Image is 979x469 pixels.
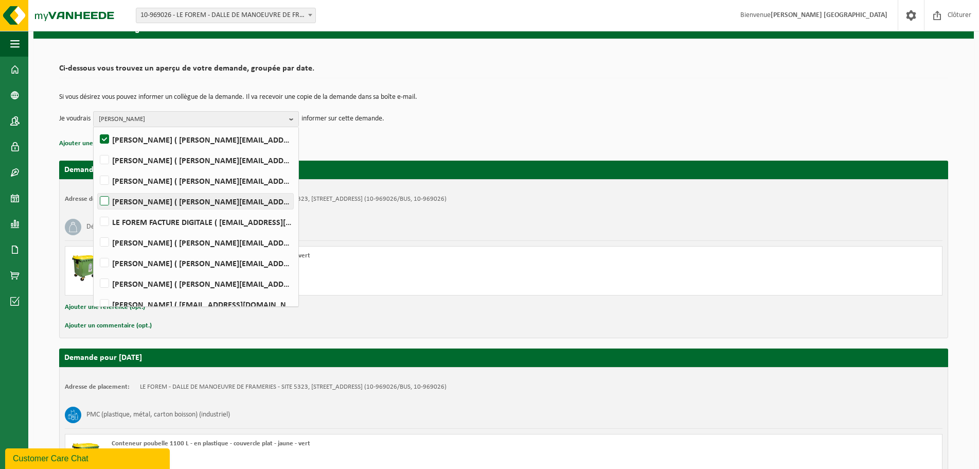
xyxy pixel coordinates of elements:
button: [PERSON_NAME] [93,111,299,127]
label: [PERSON_NAME] ( [EMAIL_ADDRESS][DOMAIN_NAME] ) [98,297,293,312]
iframe: chat widget [5,446,172,469]
div: Vider [112,268,545,276]
label: [PERSON_NAME] ( [PERSON_NAME][EMAIL_ADDRESS][DOMAIN_NAME] ) [98,173,293,188]
h3: Déchets résiduels [86,219,137,235]
h2: Ci-dessous vous trouvez un aperçu de votre demande, groupée par date. [59,64,948,78]
strong: Adresse de placement: [65,384,130,390]
strong: [PERSON_NAME] [GEOGRAPHIC_DATA] [771,11,887,19]
strong: Demande pour [DATE] [64,354,142,362]
h3: PMC (plastique, métal, carton boisson) (industriel) [86,407,230,423]
span: Conteneur poubelle 1100 L - en plastique - couvercle plat - jaune - vert [112,440,310,447]
label: [PERSON_NAME] ( [PERSON_NAME][EMAIL_ADDRESS][DOMAIN_NAME] ) [98,276,293,291]
span: 10-969026 - LE FOREM - DALLE DE MANOEUVRE DE FRAMERIES - SITE 5323 - FRAMERIES [136,8,315,23]
td: LE FOREM - DALLE DE MANOEUVRE DE FRAMERIES - SITE 5323, [STREET_ADDRESS] (10-969026/BUS, 10-969026) [140,383,447,391]
label: [PERSON_NAME] ( [PERSON_NAME][EMAIL_ADDRESS][DOMAIN_NAME] ) [98,255,293,271]
p: Si vous désirez vous pouvez informer un collègue de la demande. Il va recevoir une copie de la de... [59,94,948,101]
label: LE FOREM FACTURE DIGITALE ( [EMAIL_ADDRESS][DOMAIN_NAME] ) [98,214,293,230]
label: [PERSON_NAME] ( [PERSON_NAME][EMAIL_ADDRESS][DOMAIN_NAME] ) [98,235,293,250]
span: 10-969026 - LE FOREM - DALLE DE MANOEUVRE DE FRAMERIES - SITE 5323 - FRAMERIES [136,8,316,23]
button: Ajouter une référence (opt.) [59,137,139,150]
span: [PERSON_NAME] [99,112,285,127]
img: WB-1100-HPE-GN-50.png [70,252,101,283]
label: [PERSON_NAME] ( [PERSON_NAME][EMAIL_ADDRESS][DOMAIN_NAME] ) [98,194,293,209]
div: Nombre: 1 [112,282,545,290]
p: Je voudrais [59,111,91,127]
strong: Demande pour [DATE] [64,166,142,174]
strong: Adresse de placement: [65,196,130,202]
p: informer sur cette demande. [301,111,384,127]
div: Vider [112,456,545,464]
label: [PERSON_NAME] ( [PERSON_NAME][EMAIL_ADDRESS][DOMAIN_NAME] ) [98,132,293,147]
button: Ajouter un commentaire (opt.) [65,319,152,333]
label: [PERSON_NAME] ( [PERSON_NAME][EMAIL_ADDRESS][DOMAIN_NAME] ) [98,152,293,168]
button: Ajouter une référence (opt.) [65,301,145,314]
